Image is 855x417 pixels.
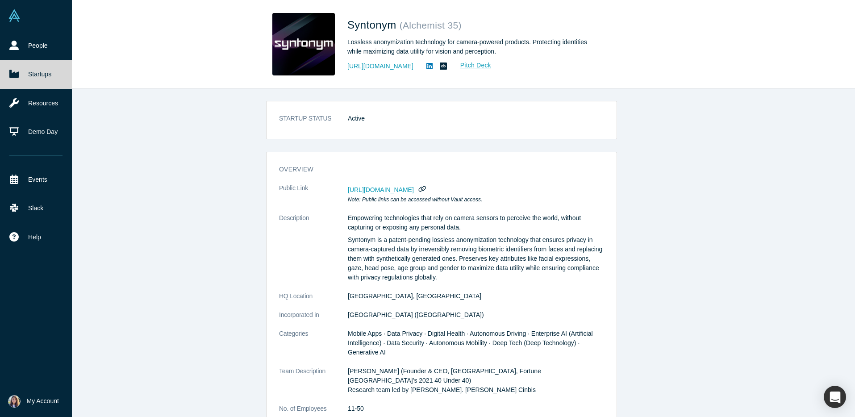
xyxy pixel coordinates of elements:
p: Empowering technologies that rely on camera sensors to perceive the world, without capturing or e... [348,213,604,232]
img: Syntonym's Logo [272,13,335,75]
span: Syntonym [347,19,400,31]
h3: overview [279,165,592,174]
small: ( Alchemist 35 ) [400,20,462,30]
dt: STARTUP STATUS [279,114,348,133]
span: [URL][DOMAIN_NAME] [348,186,414,193]
dd: 11-50 [348,404,604,413]
img: Irina Seng's Account [8,395,21,408]
em: Note: Public links can be accessed without Vault access. [348,196,482,203]
img: Alchemist Vault Logo [8,9,21,22]
dd: Active [348,114,604,123]
button: My Account [8,395,59,408]
dd: [GEOGRAPHIC_DATA], [GEOGRAPHIC_DATA] [348,292,604,301]
span: My Account [27,396,59,406]
dt: Incorporated in [279,310,348,329]
dt: Categories [279,329,348,367]
dt: Description [279,213,348,292]
dt: Team Description [279,367,348,404]
dd: [GEOGRAPHIC_DATA] ([GEOGRAPHIC_DATA]) [348,310,604,320]
span: Public Link [279,183,308,193]
span: Mobile Apps · Data Privacy · Digital Health · Autonomous Driving · Enterprise AI (Artificial Inte... [348,330,593,356]
div: Lossless anonymization technology for camera-powered products. Protecting identities while maximi... [347,38,597,56]
a: Pitch Deck [450,60,492,71]
a: [URL][DOMAIN_NAME] [347,62,413,71]
p: Syntonym is a patent-pending lossless anonymization technology that ensures privacy in camera-cap... [348,235,604,282]
dt: HQ Location [279,292,348,310]
span: Help [28,233,41,242]
p: [PERSON_NAME] (Founder & CEO, [GEOGRAPHIC_DATA], Fortune [GEOGRAPHIC_DATA]'s 2021 40 Under 40) Re... [348,367,604,395]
